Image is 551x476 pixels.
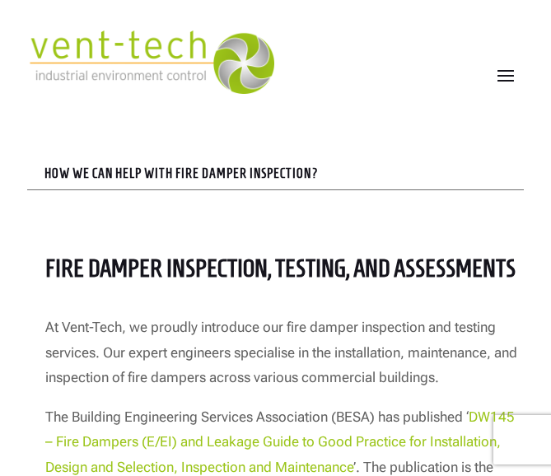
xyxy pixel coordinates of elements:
[45,408,469,425] span: The Building Engineering Services Association (BESA) has published ‘
[45,408,515,475] a: DW145 – Fire Dampers (E/EI) and Leakage Guide to Good Practice for Installation, Design and Selec...
[27,30,274,94] img: 2023-09-27T08_35_16.549ZVENT-TECH---Clear-background
[45,319,517,385] span: At Vent-Tech, we proudly introduce our fire damper inspection and testing services. Our expert en...
[44,167,523,180] p: HOW WE CAN HELP WITH FIRE DAMPER INSPECTION?
[45,254,516,282] b: Fire Damper Inspection, Testing, and Assessments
